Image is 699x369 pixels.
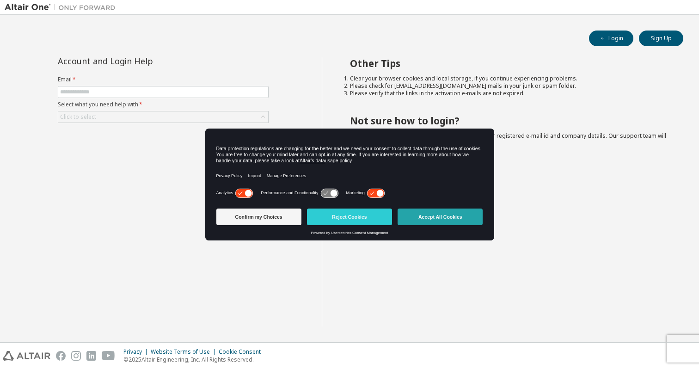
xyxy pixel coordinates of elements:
[350,82,667,90] li: Please check for [EMAIL_ADDRESS][DOMAIN_NAME] mails in your junk or spam folder.
[86,351,96,361] img: linkedin.svg
[219,348,266,356] div: Cookie Consent
[71,351,81,361] img: instagram.svg
[123,348,151,356] div: Privacy
[350,90,667,97] li: Please verify that the links in the activation e-mails are not expired.
[639,31,683,46] button: Sign Up
[350,75,667,82] li: Clear your browser cookies and local storage, if you continue experiencing problems.
[58,76,269,83] label: Email
[3,351,50,361] img: altair_logo.svg
[123,356,266,363] p: © 2025 Altair Engineering, Inc. All Rights Reserved.
[5,3,120,12] img: Altair One
[56,351,66,361] img: facebook.svg
[350,57,667,69] h2: Other Tips
[58,57,227,65] div: Account and Login Help
[350,132,666,147] span: with a brief description of the problem, your registered e-mail id and company details. Our suppo...
[58,111,268,123] div: Click to select
[151,348,219,356] div: Website Terms of Use
[350,115,667,127] h2: Not sure how to login?
[58,101,269,108] label: Select what you need help with
[589,31,633,46] button: Login
[102,351,115,361] img: youtube.svg
[60,113,96,121] div: Click to select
